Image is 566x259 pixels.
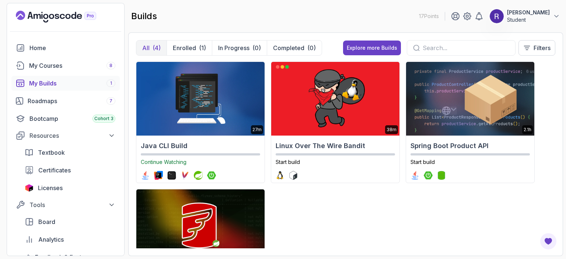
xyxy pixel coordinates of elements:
h2: Java CLI Build [141,141,260,151]
img: spring-boot logo [424,171,433,180]
div: My Builds [29,79,115,88]
a: courses [11,58,120,73]
div: Resources [29,131,115,140]
button: Resources [11,129,120,142]
button: Filters [518,40,555,56]
p: Filters [534,43,551,52]
h2: builds [131,10,157,22]
span: Start build [276,159,300,165]
h2: Linux Over The Wire Bandit [276,141,395,151]
span: Board [38,217,55,226]
div: (0) [307,43,316,52]
img: spring-data-jpa logo [437,171,446,180]
span: Licenses [38,183,63,192]
a: board [20,214,120,229]
span: Analytics [38,235,64,244]
div: Explore more Builds [347,44,397,52]
img: Java CLI Build card [136,62,265,136]
a: licenses [20,181,120,195]
img: Spring Boot Product API card [406,62,534,136]
p: Enrolled [173,43,196,52]
p: In Progress [218,43,249,52]
img: maven logo [181,171,189,180]
img: java logo [410,171,419,180]
p: 38m [387,127,396,133]
input: Search... [423,43,509,52]
button: All(4) [136,41,167,55]
span: 7 [109,98,112,104]
span: Textbook [38,148,65,157]
a: analytics [20,232,120,247]
div: Home [29,43,115,52]
h2: Spring Boot Product API [410,141,530,151]
p: All [142,43,150,52]
div: (0) [252,43,261,52]
img: user profile image [490,9,504,23]
p: Student [507,16,550,24]
span: 1 [110,80,112,86]
span: Cohort 3 [94,116,113,122]
a: certificates [20,163,120,178]
img: bash logo [289,171,298,180]
p: [PERSON_NAME] [507,9,550,16]
p: 27m [252,127,262,133]
div: Bootcamp [29,114,115,123]
a: Linux Over The Wire Bandit card38mLinux Over The Wire BanditStart buildlinux logobash logo [271,62,400,183]
img: jetbrains icon [25,184,34,192]
p: Completed [273,43,304,52]
a: Spring Boot Product API card2.1hSpring Boot Product APIStart buildjava logospring-boot logospring... [406,62,535,183]
div: Tools [29,200,115,209]
p: 2.1h [524,127,531,133]
img: spring-boot logo [207,171,216,180]
a: bootcamp [11,111,120,126]
button: Open Feedback Button [539,232,557,250]
img: intellij logo [154,171,163,180]
img: terminal logo [167,171,176,180]
span: Start build [410,159,435,165]
div: My Courses [29,61,115,70]
div: (4) [153,43,161,52]
a: Landing page [16,11,113,22]
button: Completed(0) [267,41,322,55]
button: user profile image[PERSON_NAME]Student [489,9,560,24]
img: java logo [141,171,150,180]
img: spring logo [194,171,203,180]
img: linux logo [276,171,284,180]
div: (1) [199,43,206,52]
button: Explore more Builds [343,41,401,55]
a: roadmaps [11,94,120,108]
button: In Progress(0) [212,41,267,55]
div: Roadmaps [28,97,115,105]
button: Enrolled(1) [167,41,212,55]
span: Certificates [38,166,71,175]
a: textbook [20,145,120,160]
a: Java CLI Build card27mJava CLI BuildContinue Watchingjava logointellij logoterminal logomaven log... [136,62,265,183]
span: 8 [109,63,112,69]
img: Linux Over The Wire Bandit card [271,62,399,136]
span: Continue Watching [141,159,186,165]
a: builds [11,76,120,91]
button: Tools [11,198,120,211]
a: home [11,41,120,55]
p: 17 Points [419,13,439,20]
